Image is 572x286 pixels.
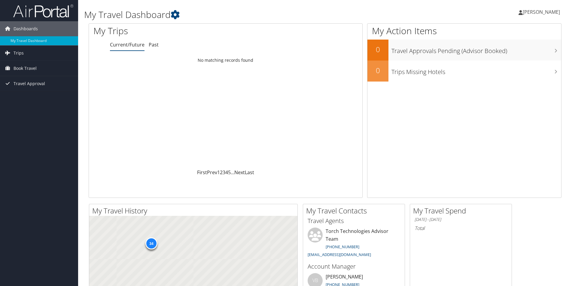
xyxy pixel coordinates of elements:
[217,169,220,176] a: 1
[523,9,560,15] span: [PERSON_NAME]
[220,169,223,176] a: 2
[391,65,561,76] h3: Trips Missing Hotels
[519,3,566,21] a: [PERSON_NAME]
[245,169,254,176] a: Last
[391,44,561,55] h3: Travel Approvals Pending (Advisor Booked)
[305,228,403,260] li: Torch Technologies Advisor Team
[231,169,234,176] span: …
[14,61,37,76] span: Book Travel
[367,61,561,82] a: 0Trips Missing Hotels
[14,46,24,61] span: Trips
[308,252,371,257] a: [EMAIL_ADDRESS][DOMAIN_NAME]
[149,41,159,48] a: Past
[145,237,157,249] div: 34
[92,206,297,216] h2: My Travel History
[415,217,507,222] h6: [DATE] - [DATE]
[308,262,400,271] h3: Account Manager
[413,206,512,216] h2: My Travel Spend
[223,169,225,176] a: 3
[367,44,388,55] h2: 0
[367,65,388,76] h2: 0
[306,206,405,216] h2: My Travel Contacts
[326,244,359,249] a: [PHONE_NUMBER]
[14,76,45,91] span: Travel Approval
[367,25,561,37] h1: My Action Items
[225,169,228,176] a: 4
[14,21,38,36] span: Dashboards
[110,41,145,48] a: Current/Future
[93,25,244,37] h1: My Trips
[197,169,207,176] a: First
[89,55,362,66] td: No matching records found
[234,169,245,176] a: Next
[308,217,400,225] h3: Travel Agents
[367,40,561,61] a: 0Travel Approvals Pending (Advisor Booked)
[228,169,231,176] a: 5
[13,4,73,18] img: airportal-logo.png
[84,8,405,21] h1: My Travel Dashboard
[415,225,507,231] h6: Total
[207,169,217,176] a: Prev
